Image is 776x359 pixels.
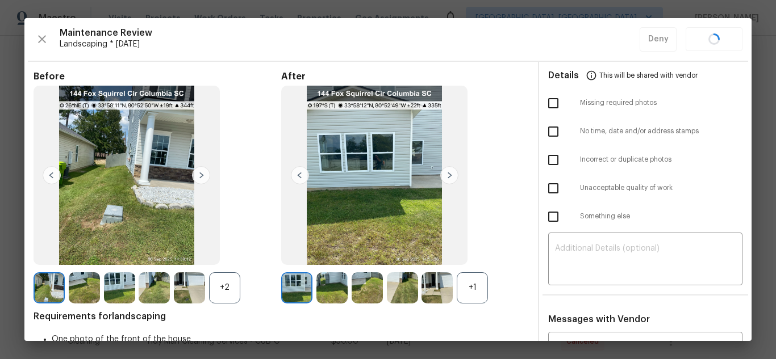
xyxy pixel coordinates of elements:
[580,98,742,108] span: Missing required photos
[34,311,529,322] span: Requirements for landscaping
[457,272,488,303] div: +1
[52,333,529,345] li: One photo of the front of the house
[281,71,529,82] span: After
[580,126,742,136] span: No time, date and/or address stamps
[440,166,458,184] img: right-chevron-button-url
[580,212,742,221] span: Something else
[548,315,650,324] span: Messages with Vendor
[60,27,640,39] span: Maintenance Review
[539,89,752,117] div: Missing required photos
[539,174,752,202] div: Unacceptable quality of work
[192,166,210,184] img: right-chevron-button-url
[548,62,579,89] span: Details
[599,62,698,89] span: This will be shared with vendor
[209,272,240,303] div: +2
[539,117,752,146] div: No time, date and/or address stamps
[43,166,61,184] img: left-chevron-button-url
[580,183,742,193] span: Unacceptable quality of work
[580,155,742,164] span: Incorrect or duplicate photos
[539,202,752,231] div: Something else
[60,39,640,50] span: Landscaping * [DATE]
[34,71,281,82] span: Before
[291,166,309,184] img: left-chevron-button-url
[539,146,752,174] div: Incorrect or duplicate photos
